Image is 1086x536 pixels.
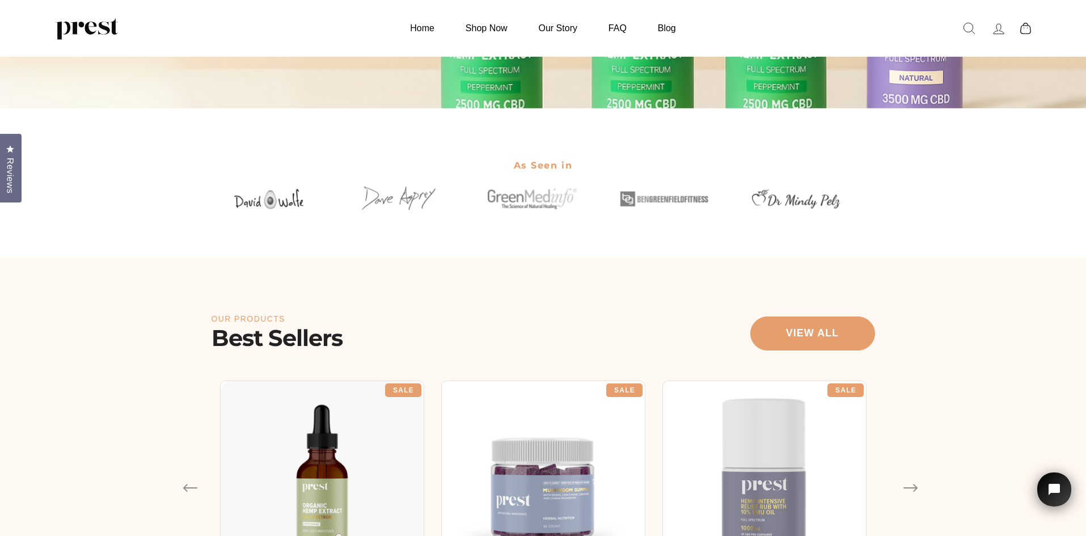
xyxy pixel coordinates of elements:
div: Sale [385,383,421,397]
div: Sale [606,383,643,397]
h2: Best Sellers [212,324,343,352]
ul: Primary [396,17,690,39]
a: Shop Now [451,17,522,39]
div: Sale [827,383,864,397]
a: Home [396,17,449,39]
p: Our Products [212,314,343,324]
span: Reviews [3,158,18,193]
iframe: Tidio Chat [1022,457,1086,536]
a: View all [750,316,875,351]
a: FAQ [594,17,641,39]
h2: As Seen in [212,151,875,180]
a: Blog [644,17,690,39]
a: Our Story [525,17,591,39]
img: PREST ORGANICS [56,17,118,40]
